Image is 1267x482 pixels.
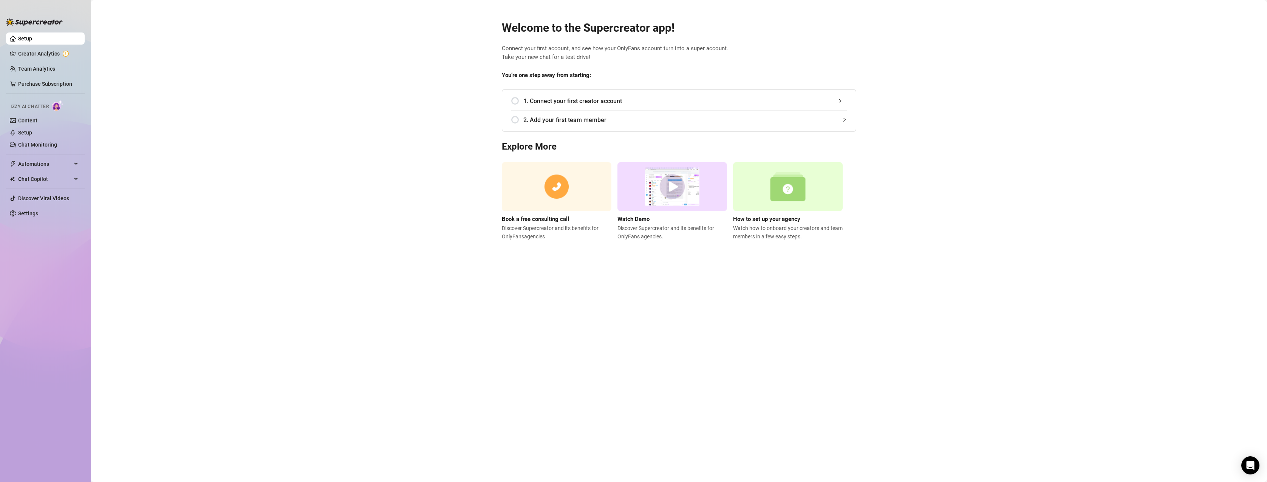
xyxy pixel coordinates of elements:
[502,141,856,153] h3: Explore More
[617,162,727,212] img: supercreator demo
[502,21,856,35] h2: Welcome to the Supercreator app!
[18,66,55,72] a: Team Analytics
[10,161,16,167] span: thunderbolt
[1241,456,1259,474] div: Open Intercom Messenger
[842,117,847,122] span: collapsed
[523,115,847,125] span: 2. Add your first team member
[6,18,63,26] img: logo-BBDzfeDw.svg
[733,162,843,241] a: How to set up your agencyWatch how to onboard your creators and team members in a few easy steps.
[18,142,57,148] a: Chat Monitoring
[18,158,72,170] span: Automations
[617,224,727,241] span: Discover Supercreator and its benefits for OnlyFans agencies.
[838,99,842,103] span: collapsed
[733,224,843,241] span: Watch how to onboard your creators and team members in a few easy steps.
[18,36,32,42] a: Setup
[502,162,611,212] img: consulting call
[18,210,38,216] a: Settings
[511,92,847,110] div: 1. Connect your first creator account
[18,78,79,90] a: Purchase Subscription
[52,100,63,111] img: AI Chatter
[617,216,650,222] strong: Watch Demo
[617,162,727,241] a: Watch DemoDiscover Supercreator and its benefits for OnlyFans agencies.
[502,162,611,241] a: Book a free consulting callDiscover Supercreator and its benefits for OnlyFansagencies
[18,48,79,60] a: Creator Analytics exclamation-circle
[523,96,847,106] span: 1. Connect your first creator account
[733,162,843,212] img: setup agency guide
[11,103,49,110] span: Izzy AI Chatter
[18,195,69,201] a: Discover Viral Videos
[502,224,611,241] span: Discover Supercreator and its benefits for OnlyFans agencies
[733,216,800,222] strong: How to set up your agency
[10,176,15,182] img: Chat Copilot
[18,117,37,124] a: Content
[511,111,847,129] div: 2. Add your first team member
[18,130,32,136] a: Setup
[502,44,856,62] span: Connect your first account, and see how your OnlyFans account turn into a super account. Take you...
[18,173,72,185] span: Chat Copilot
[502,216,569,222] strong: Book a free consulting call
[502,72,591,79] strong: You’re one step away from starting:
